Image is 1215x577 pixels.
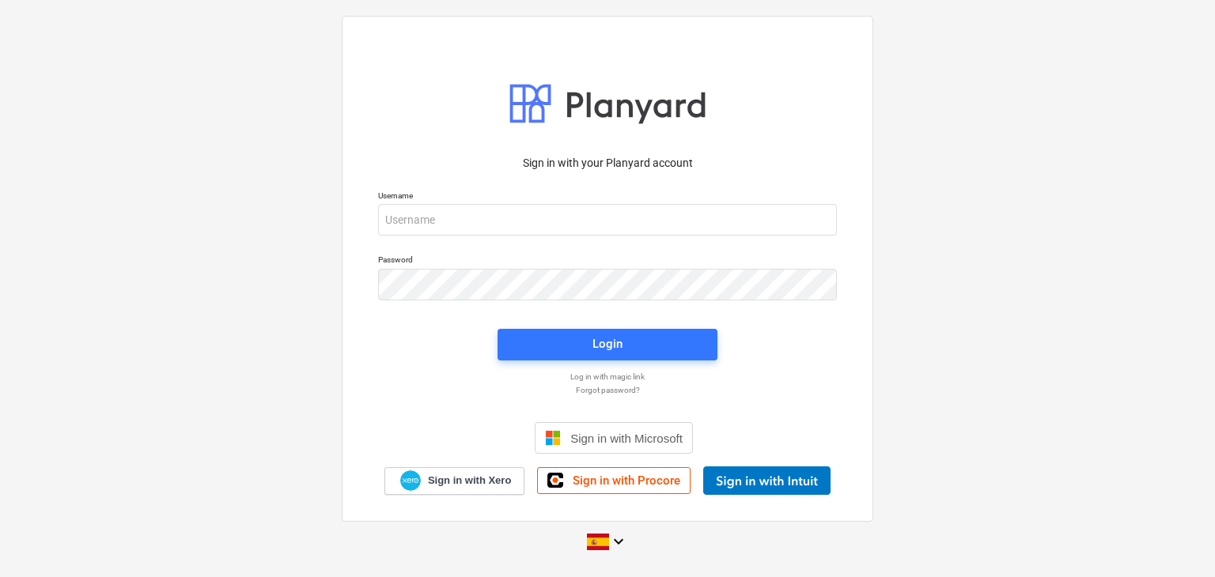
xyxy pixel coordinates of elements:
a: Forgot password? [370,385,845,395]
button: Login [498,329,717,360]
a: Sign in with Procore [537,467,691,494]
input: Username [378,204,837,236]
span: Sign in with Xero [428,473,511,488]
p: Password [378,255,837,268]
span: Sign in with Microsoft [570,432,683,445]
div: Login [592,334,623,354]
a: Log in with magic link [370,371,845,382]
p: Sign in with your Planyard account [378,155,837,172]
p: Username [378,190,837,204]
span: Sign in with Procore [573,473,680,488]
a: Sign in with Xero [384,467,525,495]
img: Microsoft logo [545,430,561,446]
img: Xero logo [400,470,421,492]
i: keyboard_arrow_down [609,532,628,551]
